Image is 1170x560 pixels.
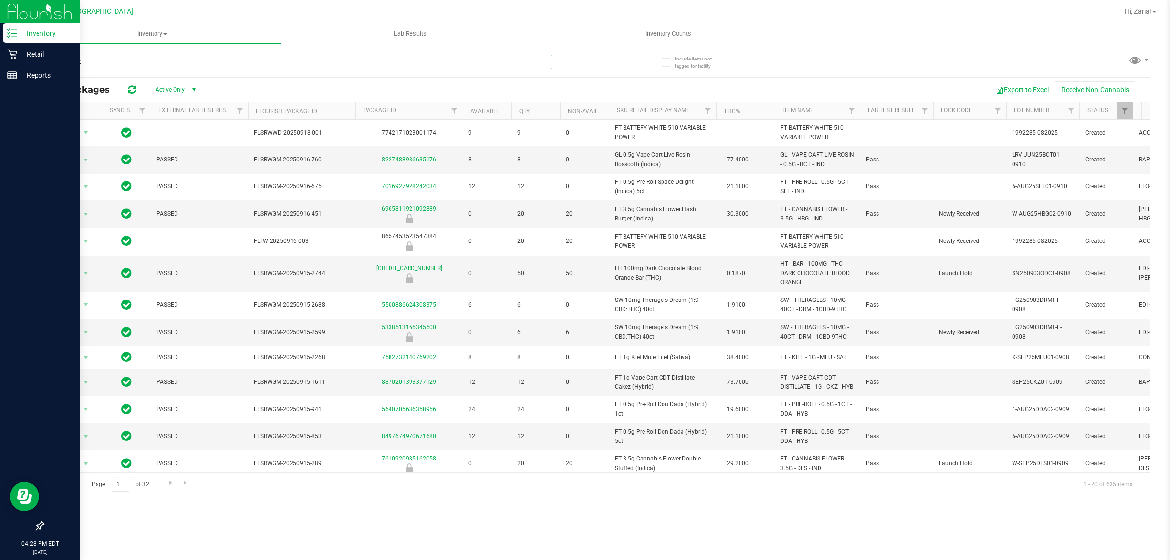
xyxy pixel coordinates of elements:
[468,155,506,164] span: 8
[722,207,754,221] span: 30.3000
[121,350,132,364] span: In Sync
[468,378,506,387] span: 12
[156,459,242,468] span: PASSED
[566,155,603,164] span: 0
[780,123,854,142] span: FT BATTERY WHITE 510 VARIABLE POWER
[158,107,235,114] a: External Lab Test Result
[121,234,132,248] span: In Sync
[1085,432,1127,441] span: Created
[517,405,554,414] span: 24
[866,182,927,191] span: Pass
[780,373,854,392] span: FT - VAPE CART CDT DISTILLATE - 1G - CKZ - HYB
[80,153,92,167] span: select
[1085,128,1127,138] span: Created
[381,29,440,38] span: Lab Results
[121,126,132,140] span: In Sync
[254,300,350,310] span: FLSRWGM-20250915-2688
[1075,477,1140,491] span: 1 - 20 of 635 items
[1125,7,1151,15] span: Hi, Zaria!
[281,23,539,44] a: Lab Results
[17,69,76,81] p: Reports
[382,433,436,440] a: 8497674970671680
[179,477,193,490] a: Go to the last page
[566,300,603,310] span: 0
[700,102,716,119] a: Filter
[363,107,396,114] a: Package ID
[135,102,151,119] a: Filter
[354,463,464,473] div: Launch Hold
[468,237,506,246] span: 0
[1055,81,1135,98] button: Receive Non-Cannabis
[1012,353,1073,362] span: K-SEP25MFU01-0908
[990,81,1055,98] button: Export to Excel
[17,27,76,39] p: Inventory
[80,207,92,221] span: select
[632,29,704,38] span: Inventory Counts
[866,328,927,337] span: Pass
[939,209,1000,219] span: Newly Received
[468,353,506,362] span: 8
[941,107,972,114] a: Lock Code
[254,128,350,138] span: FLSRWWD-20250918-001
[1012,150,1073,169] span: LRV-JUN25BCT01-0910
[1012,459,1073,468] span: W-SEP25DLS01-0909
[66,7,133,16] span: [GEOGRAPHIC_DATA]
[866,432,927,441] span: Pass
[939,459,1000,468] span: Launch Hold
[1085,237,1127,246] span: Created
[722,375,754,389] span: 73.7000
[254,155,350,164] span: FLSRWGM-20250916-760
[939,269,1000,278] span: Launch Hold
[382,455,436,462] a: 7610920985162058
[990,102,1006,119] a: Filter
[939,328,1000,337] span: Newly Received
[254,269,350,278] span: FLSRWGM-20250915-2744
[110,107,147,114] a: Sync Status
[1012,237,1073,246] span: 1992285-082025
[156,405,242,414] span: PASSED
[80,402,92,416] span: select
[722,180,754,194] span: 21.1000
[780,353,854,362] span: FT - KIEF - 1G - MFU - SAT
[382,379,436,385] a: 8870201393377129
[80,325,92,339] span: select
[566,432,603,441] span: 0
[615,427,710,446] span: FT 0.5g Pre-Roll Don Dada (Hybrid) 5ct
[156,300,242,310] span: PASSED
[121,325,132,339] span: In Sync
[1012,296,1073,314] span: TG250903DRM1-F-0908
[615,373,710,392] span: FT 1g Vape Cart CDT Distillate Cakez (Hybrid)
[780,427,854,446] span: FT - PRE-ROLL - 0.5G - 5CT - DDA - HYB
[866,405,927,414] span: Pass
[866,300,927,310] span: Pass
[80,266,92,280] span: select
[615,400,710,419] span: FT 0.5g Pre-Roll Don Dada (Hybrid) 1ct
[568,108,611,115] a: Non-Available
[254,182,350,191] span: FLSRWGM-20250916-675
[10,482,39,511] iframe: Resource center
[519,108,530,115] a: Qty
[866,269,927,278] span: Pass
[1085,378,1127,387] span: Created
[121,153,132,166] span: In Sync
[780,150,854,169] span: GL - VAPE CART LIVE ROSIN - 0.5G - BCT - IND
[517,128,554,138] span: 9
[780,454,854,473] span: FT - CANNABIS FLOWER - 3.5G - DLS - IND
[382,205,436,212] a: 6965811921092889
[517,237,554,246] span: 20
[80,457,92,471] span: select
[156,378,242,387] span: PASSED
[4,548,76,556] p: [DATE]
[866,209,927,219] span: Pass
[254,378,350,387] span: FLSRWGM-20250915-1611
[866,353,927,362] span: Pass
[1085,269,1127,278] span: Created
[470,108,500,115] a: Available
[780,296,854,314] span: SW - THERAGELS - 10MG - 40CT - DRM - 1CBD-9THC
[517,378,554,387] span: 12
[917,102,933,119] a: Filter
[566,269,603,278] span: 50
[80,351,92,364] span: select
[1012,323,1073,341] span: TG250903DRM1-F-0908
[517,269,554,278] span: 50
